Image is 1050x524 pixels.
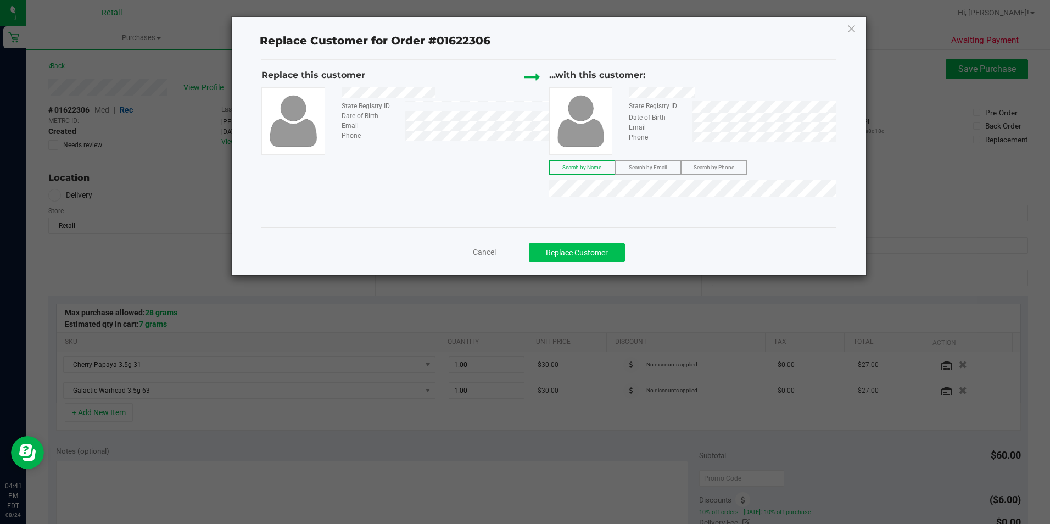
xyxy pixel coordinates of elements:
[629,164,667,170] span: Search by Email
[333,101,405,111] div: State Registry ID
[552,92,610,149] img: user-icon.png
[621,132,692,142] div: Phone
[261,70,365,80] span: Replace this customer
[562,164,601,170] span: Search by Name
[473,248,496,257] span: Cancel
[253,32,497,51] span: Replace Customer for Order #01622306
[333,121,405,131] div: Email
[333,111,405,121] div: Date of Birth
[11,436,44,469] iframe: Resource center
[264,92,322,149] img: user-icon.png
[529,243,625,262] button: Replace Customer
[621,122,692,132] div: Email
[694,164,734,170] span: Search by Phone
[333,131,405,141] div: Phone
[621,101,692,111] div: State Registry ID
[621,113,692,122] div: Date of Birth
[549,70,645,80] span: ...with this customer:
